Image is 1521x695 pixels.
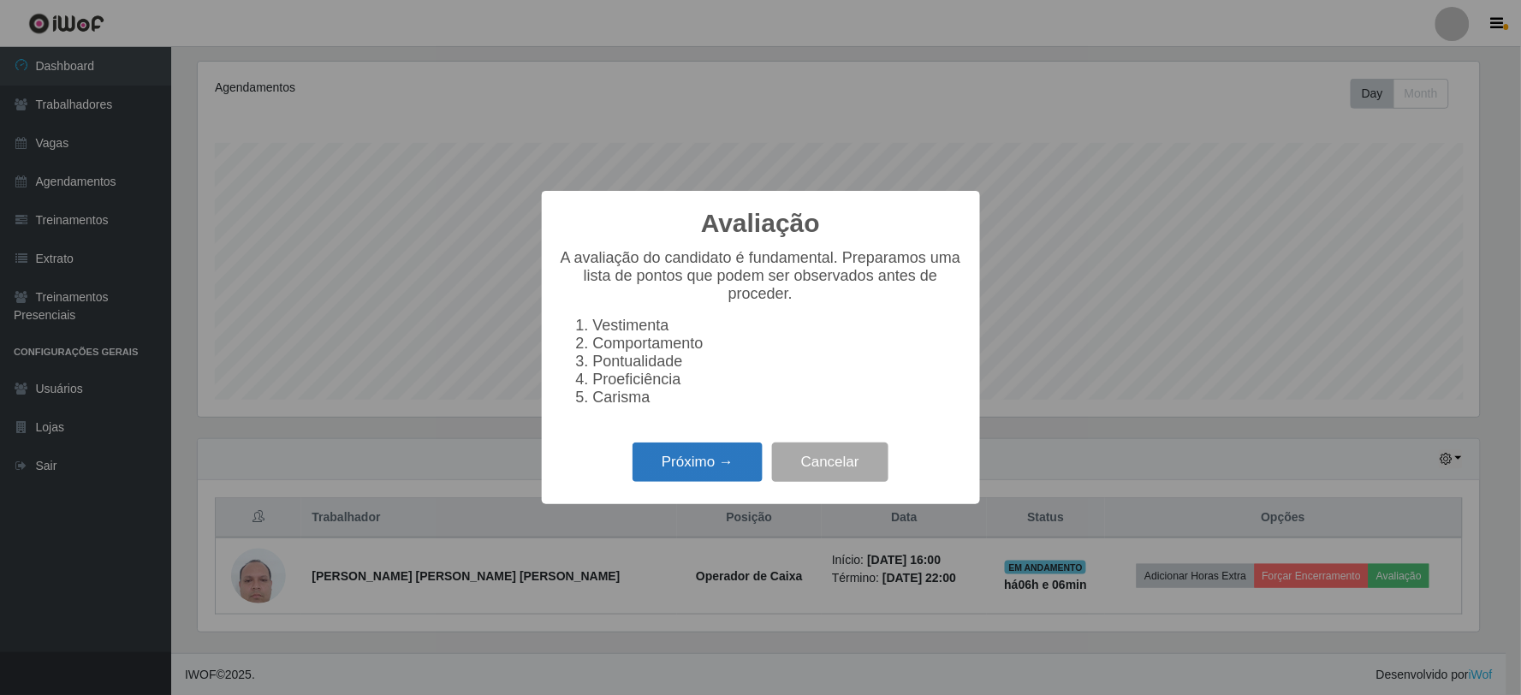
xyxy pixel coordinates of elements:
li: Pontualidade [593,353,963,371]
button: Próximo → [633,443,763,483]
button: Cancelar [772,443,888,483]
h2: Avaliação [701,208,820,239]
li: Proeficiência [593,371,963,389]
li: Vestimenta [593,317,963,335]
li: Carisma [593,389,963,407]
li: Comportamento [593,335,963,353]
p: A avaliação do candidato é fundamental. Preparamos uma lista de pontos que podem ser observados a... [559,249,963,303]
